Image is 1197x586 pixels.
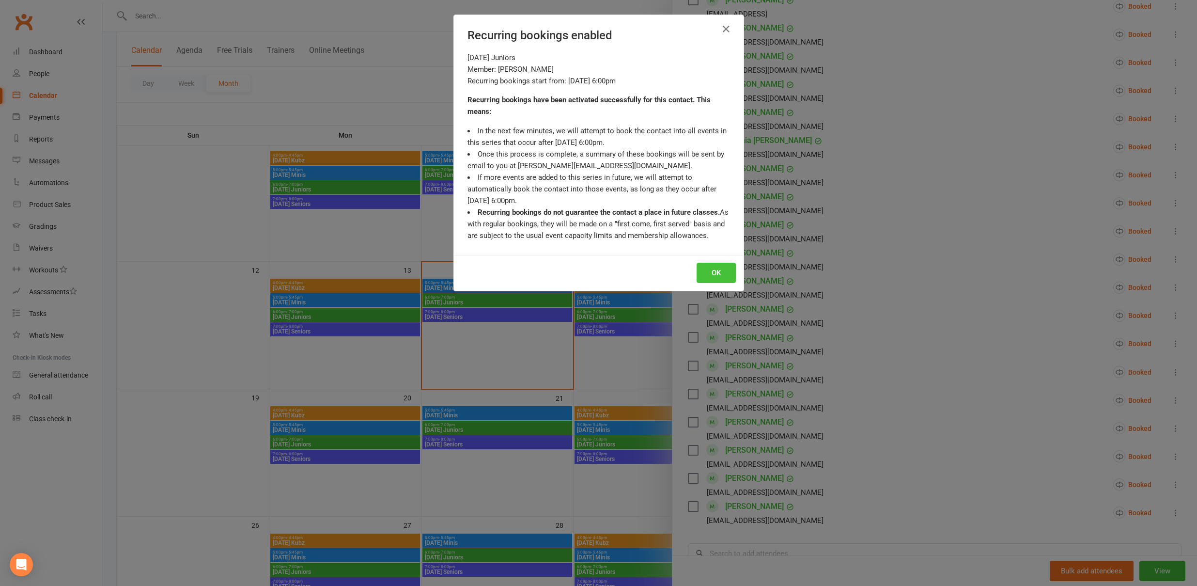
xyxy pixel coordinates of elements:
h4: Recurring bookings enabled [467,29,730,42]
li: Once this process is complete, a summary of these bookings will be sent by email to you at [PERSO... [467,148,730,172]
button: Close [718,21,734,37]
div: [DATE] Juniors [467,52,730,63]
strong: Recurring bookings do not guarantee the contact a place in future classes. [478,208,720,217]
div: Recurring bookings start from: [DATE] 6:00pm [467,75,730,87]
div: Member: [PERSON_NAME] [467,63,730,75]
li: As with regular bookings, they will be made on a "first come, first served" basis and are subject... [467,206,730,241]
li: In the next few minutes, we will attempt to book the contact into all events in this series that ... [467,125,730,148]
strong: Recurring bookings have been activated successfully for this contact. This means: [467,95,711,116]
div: Open Intercom Messenger [10,553,33,576]
button: OK [697,263,736,283]
li: If more events are added to this series in future, we will attempt to automatically book the cont... [467,172,730,206]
